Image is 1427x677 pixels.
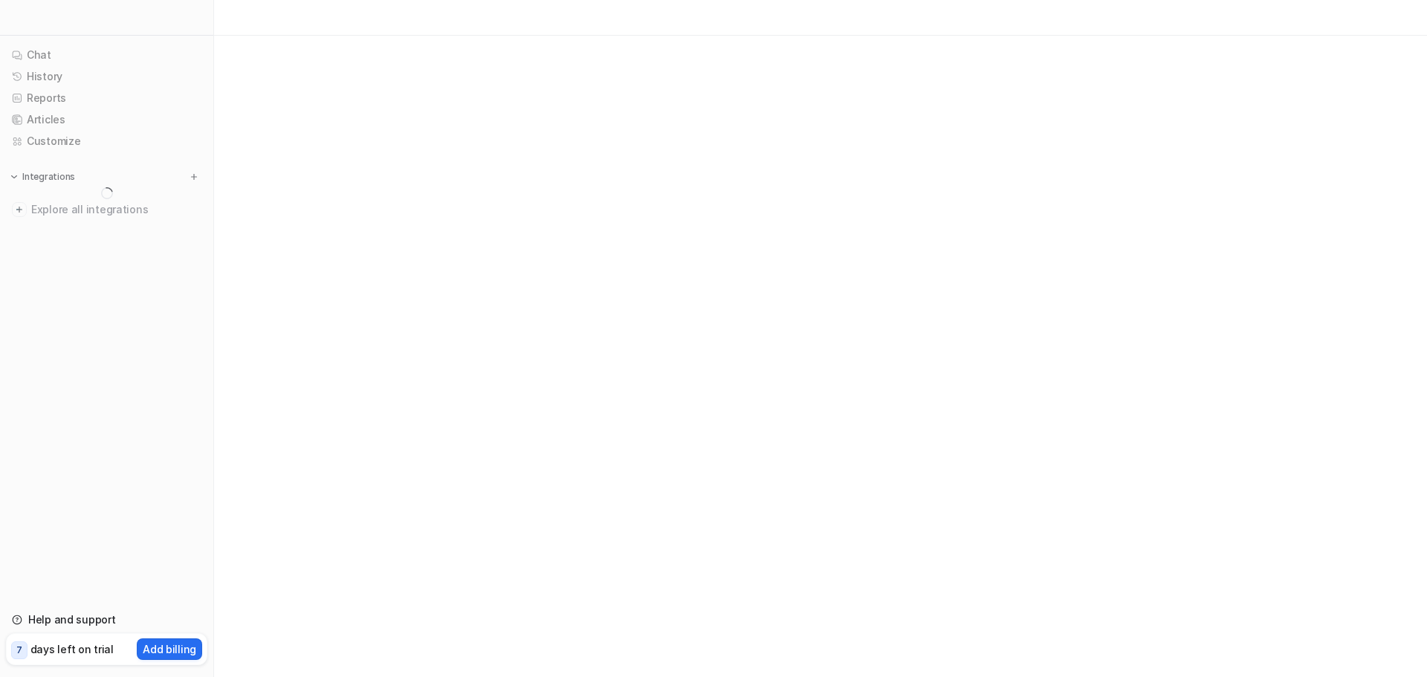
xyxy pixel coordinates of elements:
[6,88,207,108] a: Reports
[6,199,207,220] a: Explore all integrations
[6,609,207,630] a: Help and support
[31,198,201,221] span: Explore all integrations
[9,172,19,182] img: expand menu
[137,638,202,660] button: Add billing
[22,171,75,183] p: Integrations
[143,641,196,657] p: Add billing
[6,66,207,87] a: History
[6,45,207,65] a: Chat
[6,109,207,130] a: Articles
[16,644,22,657] p: 7
[12,202,27,217] img: explore all integrations
[6,131,207,152] a: Customize
[189,172,199,182] img: menu_add.svg
[6,169,80,184] button: Integrations
[30,641,114,657] p: days left on trial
